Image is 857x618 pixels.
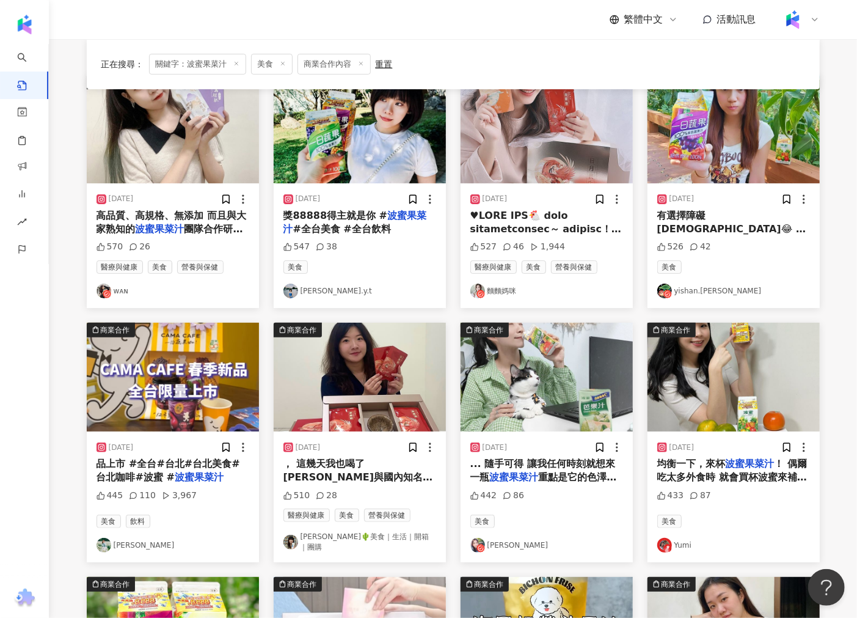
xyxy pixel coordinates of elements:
img: chrome extension [13,589,37,608]
a: KOL AvatarYumi [657,538,810,553]
img: logo icon [15,15,34,34]
span: 營養與保健 [551,260,597,274]
span: ！ 偶爾吃太多外食時 就會買杯波蜜來補充營養 除了 [657,458,808,497]
span: 獎88888得主就是你 # [283,210,388,221]
div: [DATE] [109,194,134,204]
span: 美食 [657,260,682,274]
button: 商業合作 [87,75,259,183]
span: 重點是它的色澤橘色好美 是[PERSON_NAME] [470,471,617,496]
span: 均衡一下，來杯 [657,458,726,469]
div: 商業合作 [288,324,317,336]
iframe: Help Scout Beacon - Open [808,569,845,606]
div: [DATE] [296,194,321,204]
img: KOL Avatar [470,538,485,553]
a: KOL Avatar[PERSON_NAME].y.t [283,284,436,298]
span: 美食 [657,515,682,528]
img: post-image [647,323,820,432]
div: 商業合作 [662,578,691,590]
div: 547 [283,241,310,253]
img: KOL Avatar [97,538,111,553]
mark: 波蜜果菜汁 [726,458,775,469]
img: post-image [274,75,446,183]
span: 美食 [251,54,293,75]
button: 商業合作 [274,75,446,183]
div: 26 [129,241,150,253]
span: 營養與保健 [364,509,410,522]
a: KOL Avatar[PERSON_NAME] [97,538,249,553]
mark: 波蜜果菜汁 [490,471,539,483]
span: 美食 [283,260,308,274]
div: 87 [690,490,711,502]
button: 商業合作 [647,75,820,183]
span: ... 隨手可得 讓我任何時刻就想來一瓶 [470,458,615,483]
span: 有選擇障礙[DEMOGRAPHIC_DATA]😂 由多種蔬果組合而成的 [657,210,806,249]
mark: 波蜜果菜汁 [283,210,427,235]
img: post-image [87,75,259,183]
mark: 波蜜果菜汁 [175,471,224,483]
span: 正在搜尋 ： [101,59,144,69]
div: 445 [97,490,123,502]
span: 美食 [335,509,359,522]
img: KOL Avatar [470,284,485,298]
a: KOL Avatar[PERSON_NAME]🌵美食｜生活｜開箱｜團購 [283,532,436,553]
div: 商業合作 [101,578,130,590]
mark: 波蜜果菜汁 [136,223,184,235]
img: post-image [461,323,633,432]
span: 商業合作內容 [297,54,371,75]
div: [DATE] [483,194,508,204]
img: KOL Avatar [283,284,298,298]
button: 商業合作 [461,75,633,183]
img: KOL Avatar [283,535,298,550]
div: 38 [316,241,337,253]
span: #全台美食 #全台飲料 [293,223,391,235]
span: 營養與保健 [177,260,224,274]
span: 飲料 [126,515,150,528]
a: KOL Avatar[PERSON_NAME] [470,538,623,553]
div: 526 [657,241,684,253]
span: 美食 [522,260,546,274]
span: 活動訊息 [717,13,756,25]
span: 美食 [148,260,172,274]
span: 品上市 #全台#台北#台北美食#台北咖啡#波蜜 # [97,458,240,483]
img: post-image [87,323,259,432]
div: 商業合作 [662,324,691,336]
button: 商業合作 [87,323,259,432]
span: rise [17,210,27,237]
div: 527 [470,241,497,253]
img: Kolr%20app%20icon%20%281%29.png [781,8,804,31]
img: KOL Avatar [657,538,672,553]
a: search [17,44,42,92]
div: [DATE] [483,443,508,453]
a: KOL Avatarᴡᴀɴ [97,284,249,298]
div: 商業合作 [288,578,317,590]
div: 重置 [376,59,393,69]
button: 商業合作 [461,323,633,432]
div: 42 [690,241,711,253]
span: 關鍵字：波蜜果菜汁 [149,54,246,75]
div: [DATE] [669,194,695,204]
div: 570 [97,241,123,253]
a: KOL Avatar麵麵媽咪 [470,284,623,298]
div: [DATE] [296,443,321,453]
div: 86 [503,490,524,502]
img: post-image [274,323,446,432]
button: 商業合作 [274,323,446,432]
span: 美食 [97,515,121,528]
button: 商業合作 [647,323,820,432]
div: 28 [316,490,337,502]
div: 3,967 [162,490,197,502]
img: post-image [647,75,820,183]
img: post-image [461,75,633,183]
span: 醫療與健康 [97,260,143,274]
span: 美食 [470,515,495,528]
div: 433 [657,490,684,502]
div: 商業合作 [475,578,504,590]
img: KOL Avatar [97,284,111,298]
a: KOL Avataryishan.[PERSON_NAME] [657,284,810,298]
span: 繁體中文 [624,13,663,26]
div: 1,944 [530,241,565,253]
div: 510 [283,490,310,502]
div: 商業合作 [475,324,504,336]
div: 442 [470,490,497,502]
div: 110 [129,490,156,502]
